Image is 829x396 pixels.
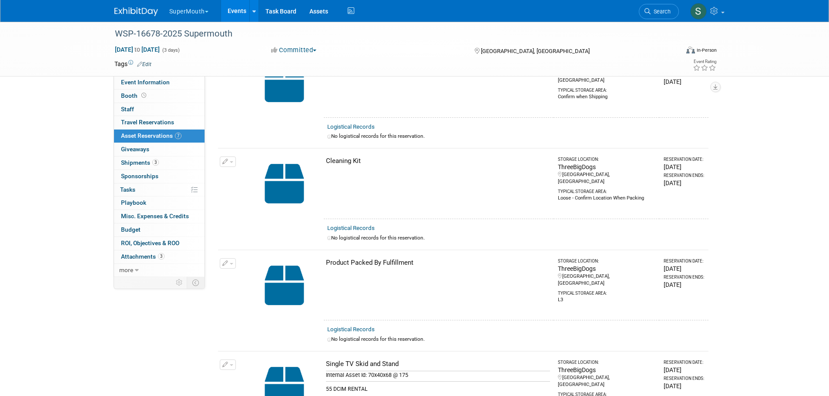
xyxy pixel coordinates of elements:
a: ROI, Objectives & ROO [114,237,205,250]
div: [DATE] [664,280,705,289]
a: Attachments3 [114,250,205,263]
div: Storage Location: [558,359,656,366]
span: Shipments [121,159,159,166]
a: Misc. Expenses & Credits [114,210,205,223]
div: Storage Location: [558,156,656,163]
img: Samantha Meyers [690,3,707,20]
span: [GEOGRAPHIC_DATA], [GEOGRAPHIC_DATA] [481,48,590,54]
a: Edit [137,61,151,67]
span: Event Information [121,79,170,86]
div: [GEOGRAPHIC_DATA], [GEOGRAPHIC_DATA] [558,273,656,287]
span: more [119,266,133,273]
div: ThreeBigDogs [558,366,656,374]
div: Typical Storage Area: [558,287,656,296]
a: Travel Reservations [114,116,205,129]
div: Typical Storage Area: [558,84,656,93]
div: [DATE] [664,77,705,86]
img: Format-Inperson.png [686,47,695,53]
a: Event Information [114,76,205,89]
div: Cleaning Kit [326,156,550,166]
a: more [114,264,205,277]
div: [GEOGRAPHIC_DATA], [GEOGRAPHIC_DATA] [558,70,656,84]
td: Personalize Event Tab Strip [172,277,187,288]
span: (3 days) [161,47,180,53]
span: Budget [121,226,141,233]
img: ExhibitDay [114,7,158,16]
span: [DATE] [DATE] [114,46,160,53]
div: Reservation Date: [664,359,705,366]
div: [DATE] [664,382,705,390]
div: WSP-16678-2025 Supermouth [112,26,666,42]
div: [DATE] [664,366,705,374]
span: Booth [121,92,148,99]
div: Loose - Confirm Location When Packing [558,195,656,202]
span: Asset Reservations [121,132,181,139]
div: Internal Asset Id: 70x40x68 @ 175 [326,371,550,379]
span: Playbook [121,199,146,206]
span: Sponsorships [121,173,158,180]
a: Giveaways [114,143,205,156]
div: 55 DCIM RENTAL [326,381,550,393]
img: Capital-Asset-Icon-2.png [248,55,320,110]
span: Misc. Expenses & Credits [121,213,189,220]
span: Staff [121,106,134,113]
div: No logistical records for this reservation. [327,336,705,343]
td: Toggle Event Tabs [187,277,205,288]
span: 7 [175,133,181,139]
div: [GEOGRAPHIC_DATA], [GEOGRAPHIC_DATA] [558,374,656,388]
span: to [133,46,141,53]
div: ThreeBigDogs [558,264,656,273]
a: Logistical Records [327,326,375,333]
div: [GEOGRAPHIC_DATA], [GEOGRAPHIC_DATA] [558,171,656,185]
span: Travel Reservations [121,119,174,126]
div: Reservation Ends: [664,376,705,382]
div: Confirm when Shipping [558,93,656,100]
div: Reservation Date: [664,258,705,264]
div: L3 [558,296,656,303]
div: Reservation Ends: [664,173,705,179]
span: Booth not reserved yet [140,92,148,99]
div: In-Person [696,47,717,53]
a: Shipments3 [114,156,205,170]
div: [DATE] [664,179,705,187]
a: Asset Reservations7 [114,130,205,143]
div: Typical Storage Area: [558,185,656,195]
a: Search [639,4,679,19]
div: [DATE] [664,264,705,273]
div: ThreeBigDogs [558,163,656,171]
div: No logistical records for this reservation. [327,234,705,242]
a: Tasks [114,183,205,196]
img: Capital-Asset-Icon-2.png [248,258,320,313]
div: Single TV Skid and Stand [326,359,550,369]
img: Capital-Asset-Icon-2.png [248,156,320,211]
div: No logistical records for this reservation. [327,133,705,140]
a: Logistical Records [327,123,375,130]
a: Sponsorships [114,170,205,183]
a: Logistical Records [327,225,375,231]
span: Giveaways [121,146,149,153]
div: Storage Location: [558,258,656,264]
div: Reservation Ends: [664,274,705,280]
span: Search [651,8,671,15]
a: Staff [114,103,205,116]
span: ROI, Objectives & ROO [121,240,179,246]
a: Booth [114,90,205,103]
div: Product Packed By Fulfillment [326,258,550,267]
button: Committed [268,46,320,55]
a: Budget [114,223,205,236]
span: 3 [158,253,164,260]
div: Event Format [628,45,717,58]
span: Tasks [120,186,135,193]
span: Attachments [121,253,164,260]
a: Playbook [114,196,205,210]
div: [DATE] [664,163,705,171]
div: Reservation Date: [664,156,705,163]
div: Event Rating [693,60,716,64]
td: Tags [114,60,151,68]
span: 3 [152,159,159,166]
